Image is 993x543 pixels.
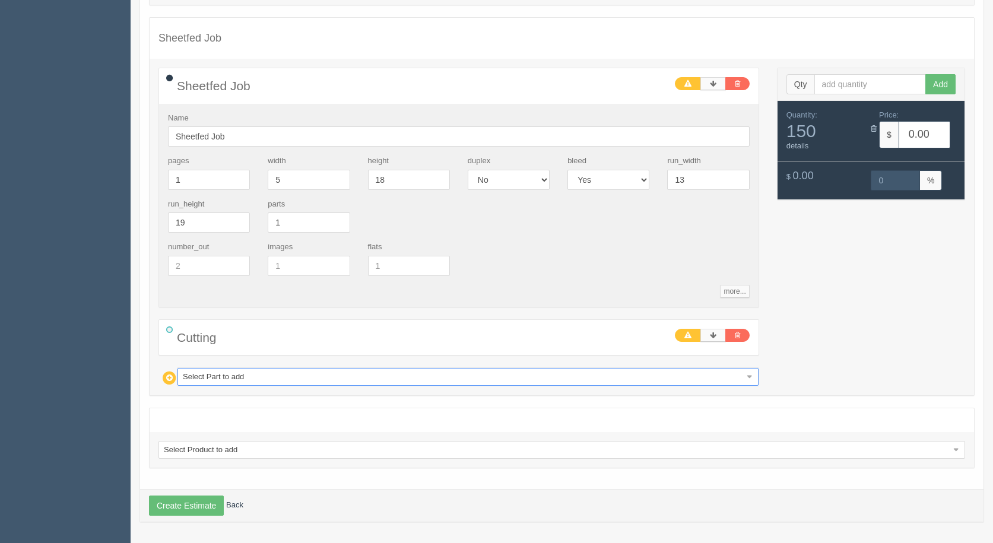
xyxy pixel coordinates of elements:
span: Qty [786,74,814,94]
input: 2 [168,256,250,276]
label: bleed [567,155,586,167]
button: Add [925,74,956,94]
span: $ [786,172,791,181]
a: more... [720,285,749,298]
input: 1 [268,256,350,276]
span: Select Part to add [183,369,743,385]
span: Quantity: [786,110,817,119]
label: images [268,242,293,253]
a: details [786,141,809,150]
span: Price: [879,110,899,119]
a: Back [226,501,243,510]
span: Sheetfed Job [177,79,250,93]
label: height [368,155,389,167]
button: Create Estimate [149,496,224,516]
span: $ [879,121,899,148]
input: add quantity [814,74,927,94]
a: Select Product to add [158,441,965,459]
label: Name [168,113,189,124]
label: pages [168,155,189,167]
input: Name [168,126,750,147]
label: run_width [667,155,700,167]
span: 0.00 [793,170,814,182]
label: duplex [468,155,490,167]
span: Cutting [177,331,217,344]
label: run_height [168,199,204,210]
a: Select Part to add [177,368,759,386]
span: 150 [786,121,862,141]
span: Select Product to add [164,442,949,458]
span: % [920,170,942,190]
label: parts [268,199,285,210]
label: width [268,155,285,167]
input: 1 [368,256,450,276]
label: flats [368,242,382,253]
label: number_out [168,242,209,253]
h4: Sheetfed Job [158,33,965,45]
